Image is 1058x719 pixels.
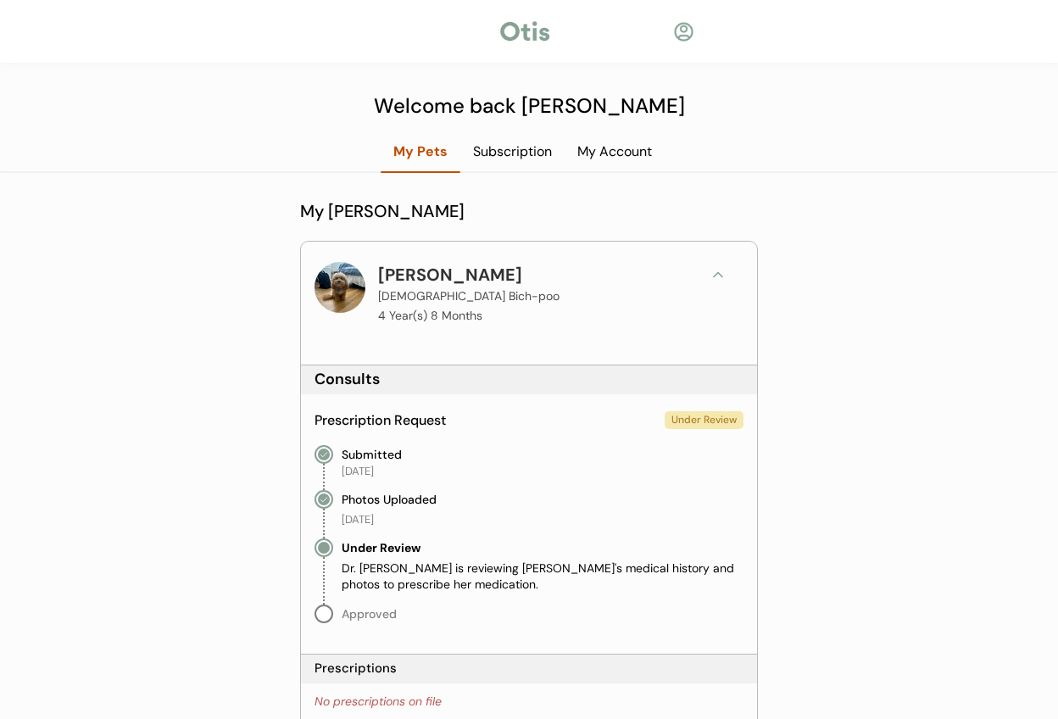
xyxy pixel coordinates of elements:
[381,142,460,161] div: My Pets
[342,464,374,479] div: [DATE]
[342,605,397,623] div: Approved
[342,538,420,557] div: Under Review
[378,287,560,305] div: [DEMOGRAPHIC_DATA] Bich-poo
[315,660,397,677] div: Prescriptions
[565,142,665,161] div: My Account
[300,198,758,224] div: My [PERSON_NAME]
[665,411,743,429] div: Under Review
[342,490,437,509] div: Photos Uploaded
[315,369,380,390] div: Consults
[364,91,694,121] div: Welcome back [PERSON_NAME]
[342,560,743,594] div: Dr. [PERSON_NAME] is reviewing [PERSON_NAME]'s medical history and photos to prescribe her medica...
[342,445,402,464] div: Submitted
[315,694,442,711] div: No prescriptions on file
[378,262,522,287] div: [PERSON_NAME]
[378,309,482,321] p: 4 Year(s) 8 Months
[315,411,446,430] div: Prescription Request
[342,512,374,527] div: [DATE]
[460,142,565,161] div: Subscription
